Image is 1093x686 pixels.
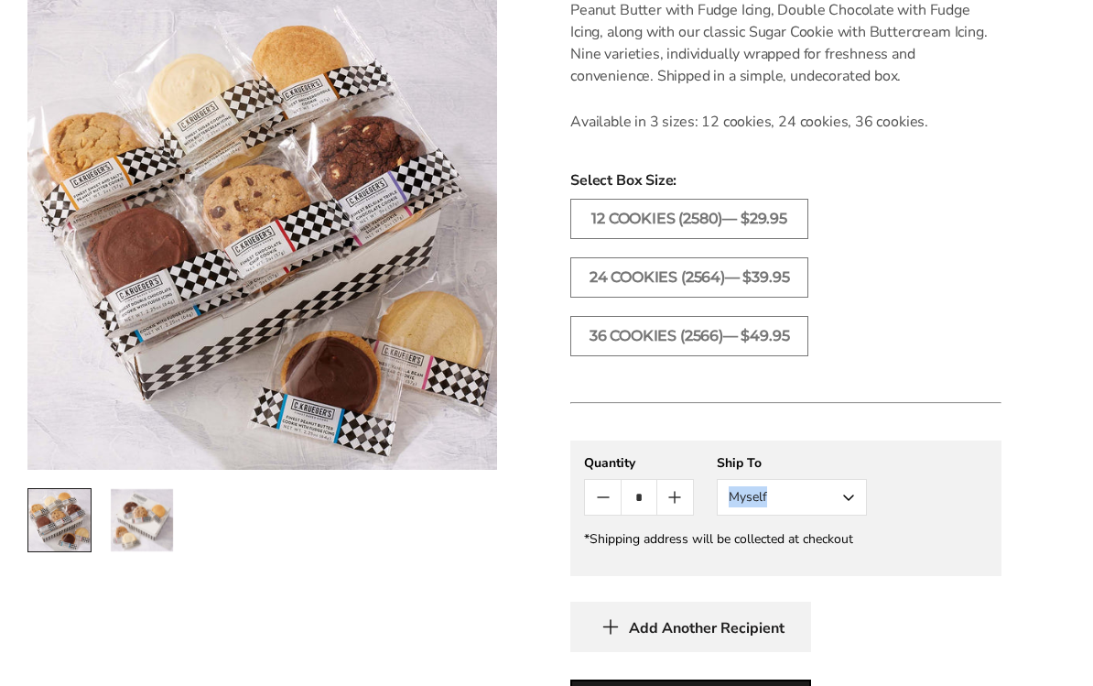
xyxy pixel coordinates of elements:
div: *Shipping address will be collected at checkout [584,531,988,549]
label: 36 COOKIES (2566)— $49.95 [570,317,808,357]
img: Just The Cookies - Signature Cookie Assortment [28,489,91,551]
button: Myself [717,480,867,517]
span: Select Box Size: [570,170,1001,192]
label: 12 COOKIES (2580)— $29.95 [570,200,808,240]
a: 2 / 2 [110,488,174,552]
button: Count plus [657,481,693,516]
div: Ship To [717,455,867,473]
a: 1 / 2 [27,488,92,552]
button: Count minus [585,481,621,516]
label: 24 COOKIES (2564)— $39.95 [570,258,808,299]
span: Add Another Recipient [629,620,785,638]
button: Add Another Recipient [570,603,811,653]
div: Quantity [584,455,694,473]
iframe: Sign Up via Text for Offers [15,616,189,671]
input: Quantity [621,481,656,516]
img: Just The Cookies - Signature Cookie Assortment [111,489,173,551]
p: Available in 3 sizes: 12 cookies, 24 cookies, 36 cookies. [570,112,1001,134]
gfm-form: New recipient [570,441,1001,577]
